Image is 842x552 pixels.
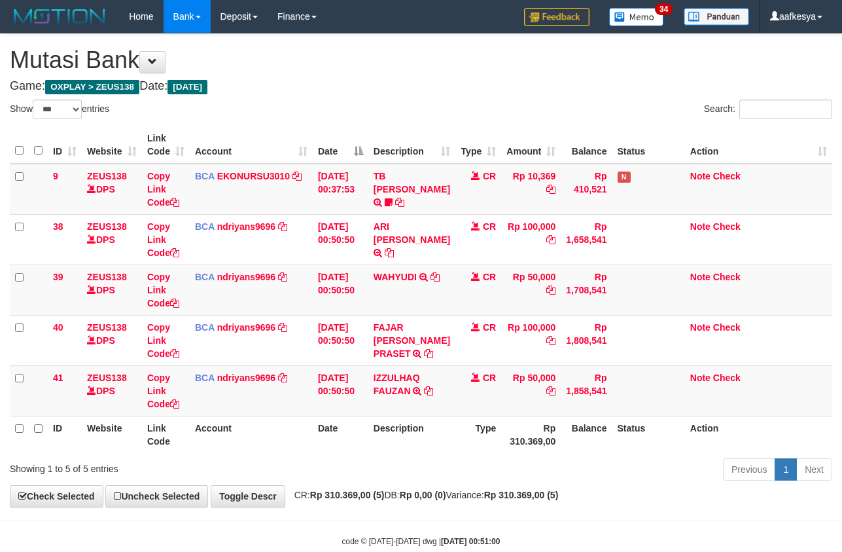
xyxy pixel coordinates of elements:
a: IZZULHAQ FAUZAN [374,373,420,396]
th: Balance [561,416,612,453]
a: ZEUS138 [87,373,127,383]
th: Link Code: activate to sort column ascending [142,126,190,164]
a: ZEUS138 [87,322,127,333]
a: WAHYUDI [374,272,417,282]
a: Copy Rp 10,369 to clipboard [546,184,555,194]
th: Rp 310.369,00 [501,416,561,453]
th: Account [190,416,313,453]
a: Copy ndriyans9696 to clipboard [278,373,287,383]
img: Feedback.jpg [524,8,589,26]
span: CR [483,322,496,333]
th: Action: activate to sort column ascending [685,126,832,164]
th: Date [313,416,368,453]
th: Status [612,126,685,164]
td: Rp 10,369 [501,164,561,215]
td: DPS [82,265,142,315]
span: OXPLAY > ZEUS138 [45,80,139,94]
th: ID [48,416,82,453]
strong: Rp 310.369,00 (5) [310,490,385,500]
td: Rp 1,808,541 [561,315,612,365]
td: Rp 50,000 [501,365,561,416]
img: Button%20Memo.svg [609,8,664,26]
span: CR [483,373,496,383]
h1: Mutasi Bank [10,47,832,73]
a: TB [PERSON_NAME] [374,171,450,194]
td: [DATE] 00:50:50 [313,365,368,416]
a: Copy Rp 100,000 to clipboard [546,234,555,245]
small: code © [DATE]-[DATE] dwg | [342,537,500,546]
th: Description [368,416,455,453]
td: [DATE] 00:50:50 [313,315,368,365]
a: ndriyans9696 [217,373,276,383]
th: Balance [561,126,612,164]
a: Note [690,171,710,181]
a: Note [690,221,710,232]
strong: Rp 310.369,00 (5) [484,490,559,500]
a: FAJAR [PERSON_NAME] PRASET [374,322,450,359]
label: Search: [704,100,832,119]
span: 9 [53,171,58,181]
a: Copy ndriyans9696 to clipboard [278,221,287,232]
strong: [DATE] 00:51:00 [441,537,500,546]
a: Copy EKONURSU3010 to clipboard [292,171,302,181]
img: MOTION_logo.png [10,7,109,26]
td: Rp 1,708,541 [561,265,612,315]
a: Copy IZZULHAQ FAUZAN to clipboard [424,386,433,396]
span: 39 [53,272,63,282]
a: Next [796,458,832,481]
td: [DATE] 00:50:50 [313,214,368,265]
td: [DATE] 00:37:53 [313,164,368,215]
span: 41 [53,373,63,383]
th: Action [685,416,832,453]
a: ZEUS138 [87,221,127,232]
span: CR: DB: Variance: [288,490,559,500]
a: ndriyans9696 [217,322,276,333]
span: 38 [53,221,63,232]
span: Has Note [618,172,631,183]
a: Note [690,373,710,383]
td: Rp 1,858,541 [561,365,612,416]
th: Type: activate to sort column ascending [455,126,501,164]
a: Copy WAHYUDI to clipboard [430,272,440,282]
a: ZEUS138 [87,171,127,181]
a: Check Selected [10,485,103,507]
td: Rp 50,000 [501,265,561,315]
th: Amount: activate to sort column ascending [501,126,561,164]
span: BCA [195,171,215,181]
th: Website [82,416,142,453]
a: Copy FAJAR SANDI PRASET to clipboard [424,348,433,359]
th: Date: activate to sort column descending [313,126,368,164]
select: Showentries [33,100,82,119]
a: Check [713,221,741,232]
td: DPS [82,315,142,365]
th: Website: activate to sort column ascending [82,126,142,164]
a: Uncheck Selected [105,485,208,507]
td: DPS [82,365,142,416]
a: ZEUS138 [87,272,127,282]
span: BCA [195,221,215,232]
a: Copy Link Code [147,322,179,359]
a: Check [713,373,741,383]
span: CR [483,272,496,282]
span: CR [483,171,496,181]
th: ID: activate to sort column ascending [48,126,82,164]
input: Search: [739,100,832,119]
a: Previous [723,458,775,481]
a: Copy Link Code [147,373,179,409]
td: Rp 100,000 [501,214,561,265]
a: Check [713,171,741,181]
a: Copy Link Code [147,171,179,208]
a: Note [690,322,710,333]
label: Show entries [10,100,109,119]
a: Copy ndriyans9696 to clipboard [278,272,287,282]
a: Copy Link Code [147,272,179,308]
img: panduan.png [684,8,749,26]
a: ARI [PERSON_NAME] [374,221,450,245]
th: Type [455,416,501,453]
a: Copy ARI MUKTI WIBOWO to clipboard [385,248,394,258]
h4: Game: Date: [10,80,832,93]
div: Showing 1 to 5 of 5 entries [10,457,341,475]
span: BCA [195,322,215,333]
span: 34 [655,3,673,15]
td: DPS [82,214,142,265]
